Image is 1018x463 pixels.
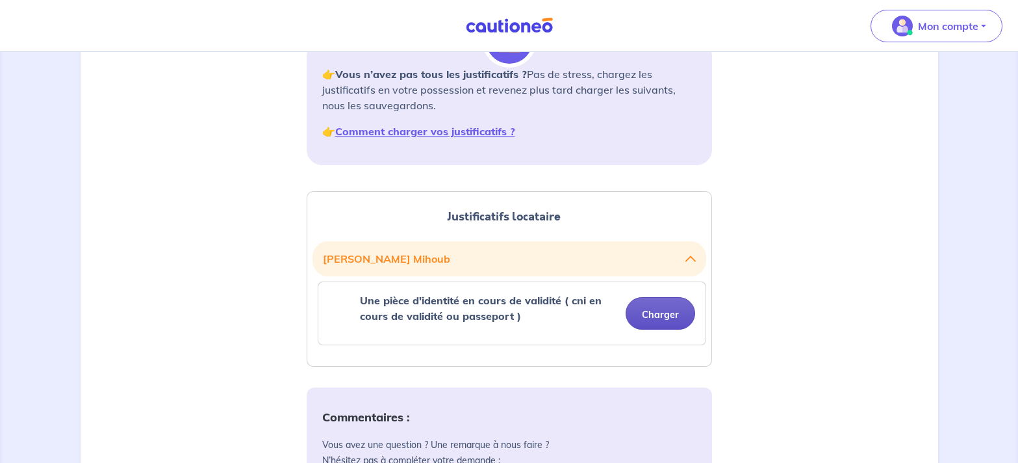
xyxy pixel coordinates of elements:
[318,282,706,345] div: categoryName: une-piece-didentite-en-cours-de-validite-cni-en-cours-de-validite-ou-passeport, use...
[918,18,978,34] p: Mon compte
[322,66,696,113] p: 👉 Pas de stress, chargez les justificatifs en votre possession et revenez plus tard charger les s...
[322,410,410,425] strong: Commentaires :
[360,294,602,323] strong: Une pièce d'identité en cours de validité ( cni en cours de validité ou passeport )
[892,16,913,36] img: illu_account_valid_menu.svg
[335,68,527,81] strong: Vous n’avez pas tous les justificatifs ?
[461,18,558,34] img: Cautioneo
[871,10,1002,42] button: illu_account_valid_menu.svgMon compte
[323,246,696,271] button: [PERSON_NAME] Mihoub
[322,124,696,139] p: 👉
[626,297,695,330] button: Charger
[335,125,515,138] a: Comment charger vos justificatifs ?
[447,208,561,225] span: Justificatifs locataire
